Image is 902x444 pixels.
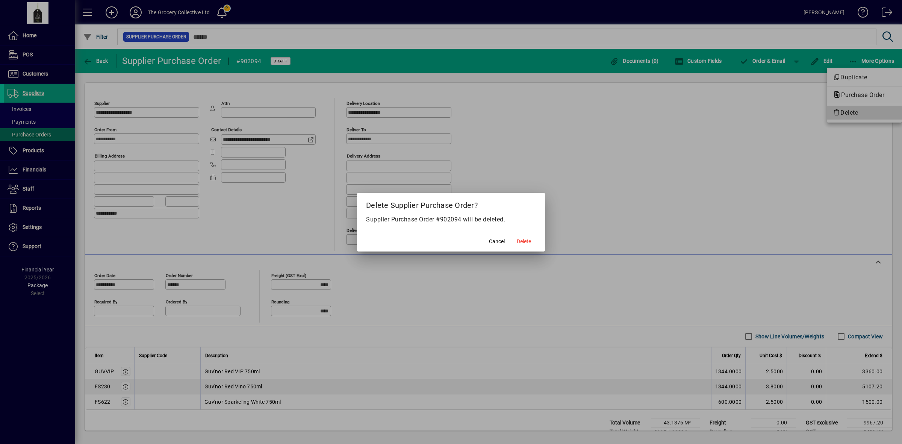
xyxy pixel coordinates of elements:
[366,215,536,224] p: Supplier Purchase Order #902094 will be deleted.
[485,235,509,249] button: Cancel
[357,193,545,215] h2: Delete Supplier Purchase Order?
[489,238,505,245] span: Cancel
[512,235,536,249] button: Delete
[517,238,531,245] span: Delete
